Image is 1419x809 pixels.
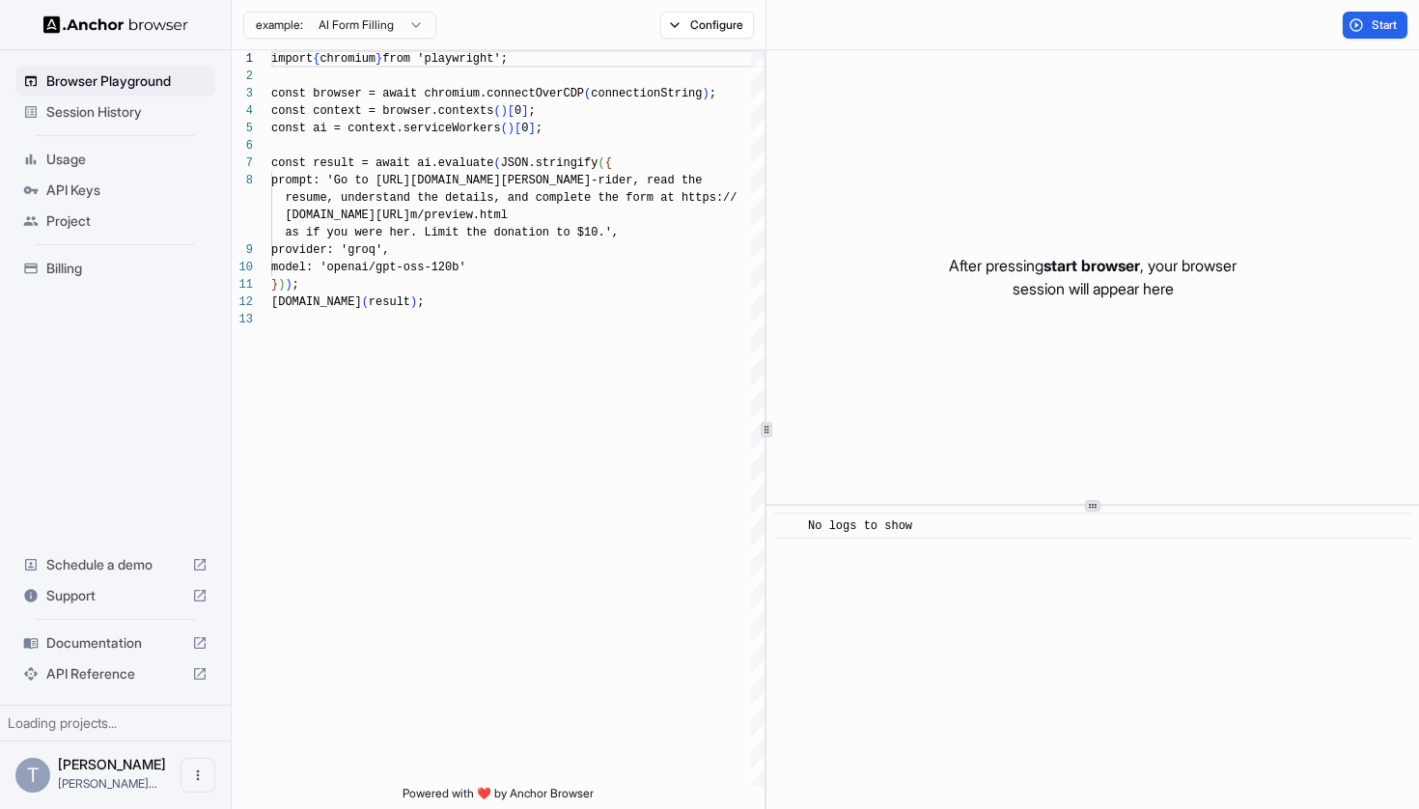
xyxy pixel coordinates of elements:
[320,52,376,66] span: chromium
[369,295,410,309] span: result
[15,658,215,689] div: API Reference
[43,15,188,34] img: Anchor Logo
[15,758,50,793] div: T
[46,555,184,574] span: Schedule a demo
[15,628,215,658] div: Documentation
[376,52,382,66] span: }
[232,293,253,311] div: 12
[271,122,501,135] span: const ai = context.serviceWorkers
[46,586,184,605] span: Support
[232,102,253,120] div: 4
[15,206,215,237] div: Project
[15,66,215,97] div: Browser Playground
[382,52,508,66] span: from 'playwright';
[271,104,493,118] span: const context = browser.contexts
[591,87,702,100] span: connectionString
[46,71,208,91] span: Browser Playground
[271,87,584,100] span: const browser = await chromium.connectOverCDP
[660,12,754,39] button: Configure
[232,85,253,102] div: 3
[232,50,253,68] div: 1
[271,174,591,187] span: prompt: 'Go to [URL][DOMAIN_NAME][PERSON_NAME]
[702,87,709,100] span: )
[515,104,521,118] span: 0
[232,137,253,154] div: 6
[410,209,508,222] span: m/preview.html
[536,122,543,135] span: ;
[605,156,612,170] span: {
[15,253,215,284] div: Billing
[410,295,417,309] span: )
[278,278,285,292] span: )
[528,122,535,135] span: ]
[271,261,466,274] span: model: 'openai/gpt-oss-120b'
[271,278,278,292] span: }
[46,633,184,653] span: Documentation
[232,276,253,293] div: 11
[271,295,362,309] span: [DOMAIN_NAME]
[528,104,535,118] span: ;
[15,549,215,580] div: Schedule a demo
[271,243,389,257] span: provider: 'groq',
[501,122,508,135] span: (
[232,172,253,189] div: 8
[8,713,223,733] div: Loading projects...
[15,175,215,206] div: API Keys
[292,278,299,292] span: ;
[632,191,737,205] span: orm at https://
[591,174,702,187] span: -rider, read the
[362,295,369,309] span: (
[417,295,424,309] span: ;
[493,104,500,118] span: (
[584,87,591,100] span: (
[709,87,716,100] span: ;
[271,52,313,66] span: import
[46,150,208,169] span: Usage
[1372,17,1399,33] span: Start
[1043,256,1140,275] span: start browser
[46,211,208,231] span: Project
[508,122,515,135] span: )
[232,68,253,85] div: 2
[232,241,253,259] div: 9
[15,97,215,127] div: Session History
[256,17,303,33] span: example:
[271,156,493,170] span: const result = await ai.evaluate
[15,580,215,611] div: Support
[521,122,528,135] span: 0
[784,516,793,536] span: ​
[285,191,632,205] span: resume, understand the details, and complete the f
[181,758,215,793] button: Open menu
[598,156,604,170] span: (
[285,226,619,239] span: as if you were her. Limit the donation to $10.',
[285,209,410,222] span: [DOMAIN_NAME][URL]
[285,278,292,292] span: )
[232,120,253,137] div: 5
[46,102,208,122] span: Session History
[232,259,253,276] div: 10
[58,776,157,791] span: tony@glidepath.studio
[403,786,594,809] span: Powered with ❤️ by Anchor Browser
[493,156,500,170] span: (
[1343,12,1407,39] button: Start
[46,664,184,683] span: API Reference
[15,144,215,175] div: Usage
[521,104,528,118] span: ]
[46,259,208,278] span: Billing
[46,181,208,200] span: API Keys
[232,311,253,328] div: 13
[508,104,515,118] span: [
[501,104,508,118] span: )
[515,122,521,135] span: [
[501,156,598,170] span: JSON.stringify
[949,254,1237,300] p: After pressing , your browser session will appear here
[808,519,912,533] span: No logs to show
[313,52,320,66] span: {
[232,154,253,172] div: 7
[58,756,166,772] span: Tony D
